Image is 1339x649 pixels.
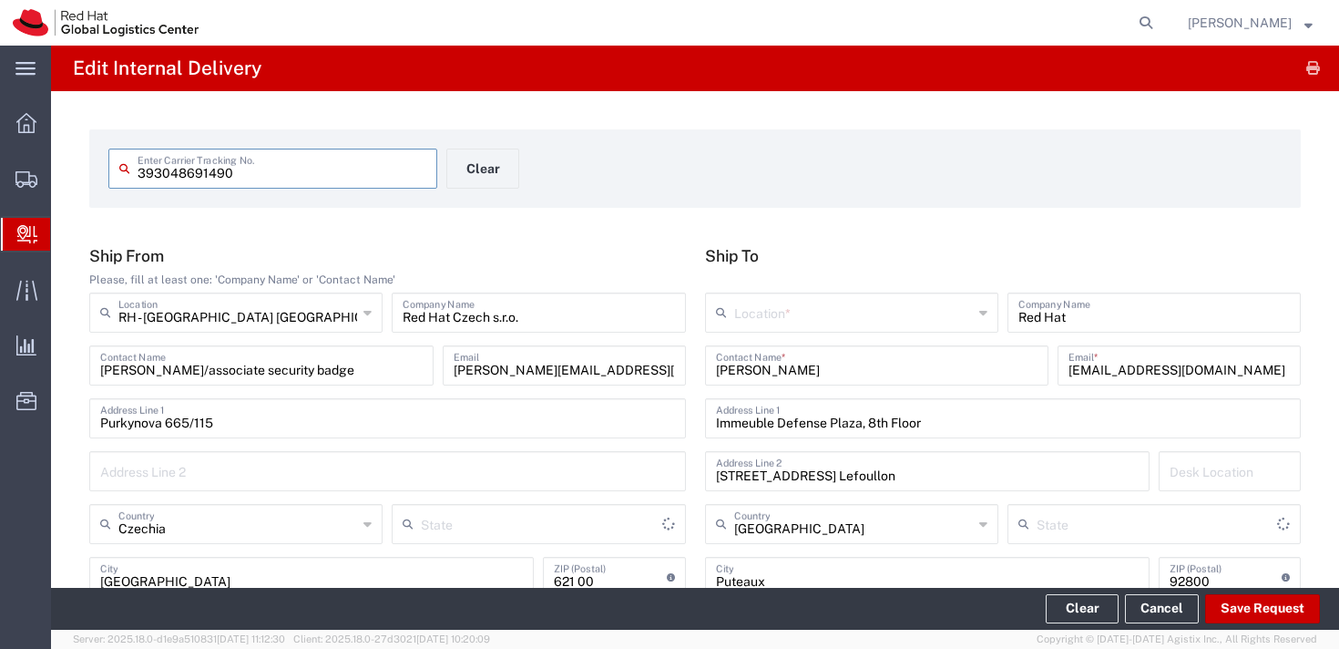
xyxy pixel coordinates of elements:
[73,46,261,91] h4: Edit Internal Delivery
[73,634,285,644] span: Server: 2025.18.0-d1e9a510831
[1037,632,1317,647] span: Copyright © [DATE]-[DATE] Agistix Inc., All Rights Reserved
[293,634,490,644] span: Client: 2025.18.0-27d3021
[1188,13,1292,33] span: Irene Tirozzi
[217,634,285,644] span: [DATE] 11:12:30
[1205,594,1320,623] button: Save Request
[89,246,686,265] h5: Ship From
[1125,594,1199,623] a: Cancel
[416,634,490,644] span: [DATE] 10:20:09
[13,9,199,36] img: logo
[1187,12,1313,34] button: [PERSON_NAME]
[705,246,1302,265] h5: Ship To
[1046,594,1119,623] button: Clear
[89,272,686,288] div: Please, fill at least one: 'Company Name' or 'Contact Name'
[446,149,519,189] button: Clear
